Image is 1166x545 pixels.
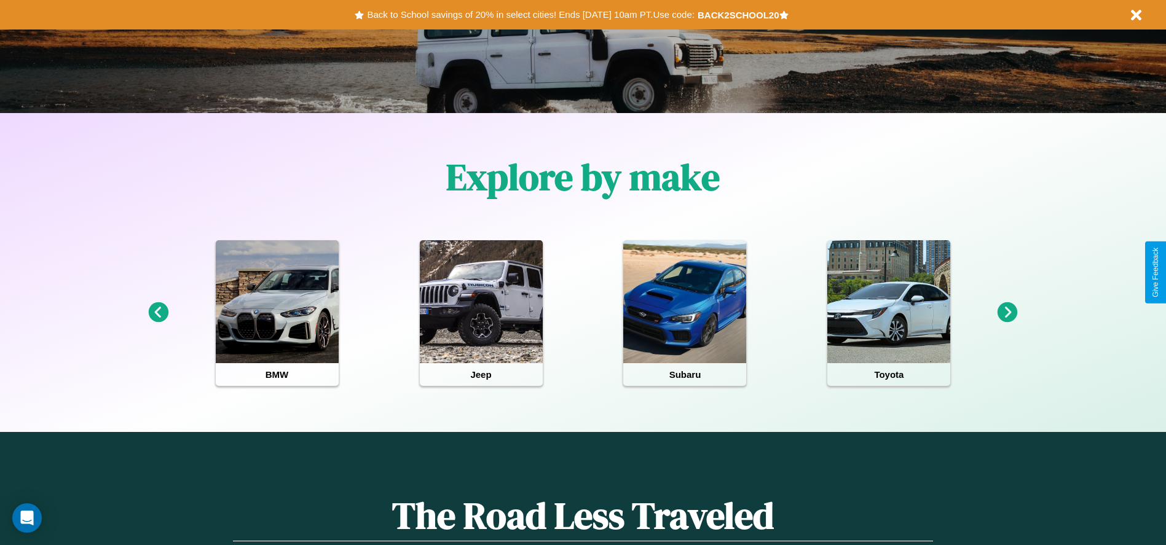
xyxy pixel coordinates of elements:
[623,363,746,386] h4: Subaru
[1151,248,1160,297] div: Give Feedback
[364,6,697,23] button: Back to School savings of 20% in select cities! Ends [DATE] 10am PT.Use code:
[420,363,543,386] h4: Jeep
[216,363,339,386] h4: BMW
[233,490,932,541] h1: The Road Less Traveled
[12,503,42,533] div: Open Intercom Messenger
[698,10,779,20] b: BACK2SCHOOL20
[827,363,950,386] h4: Toyota
[446,152,720,202] h1: Explore by make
